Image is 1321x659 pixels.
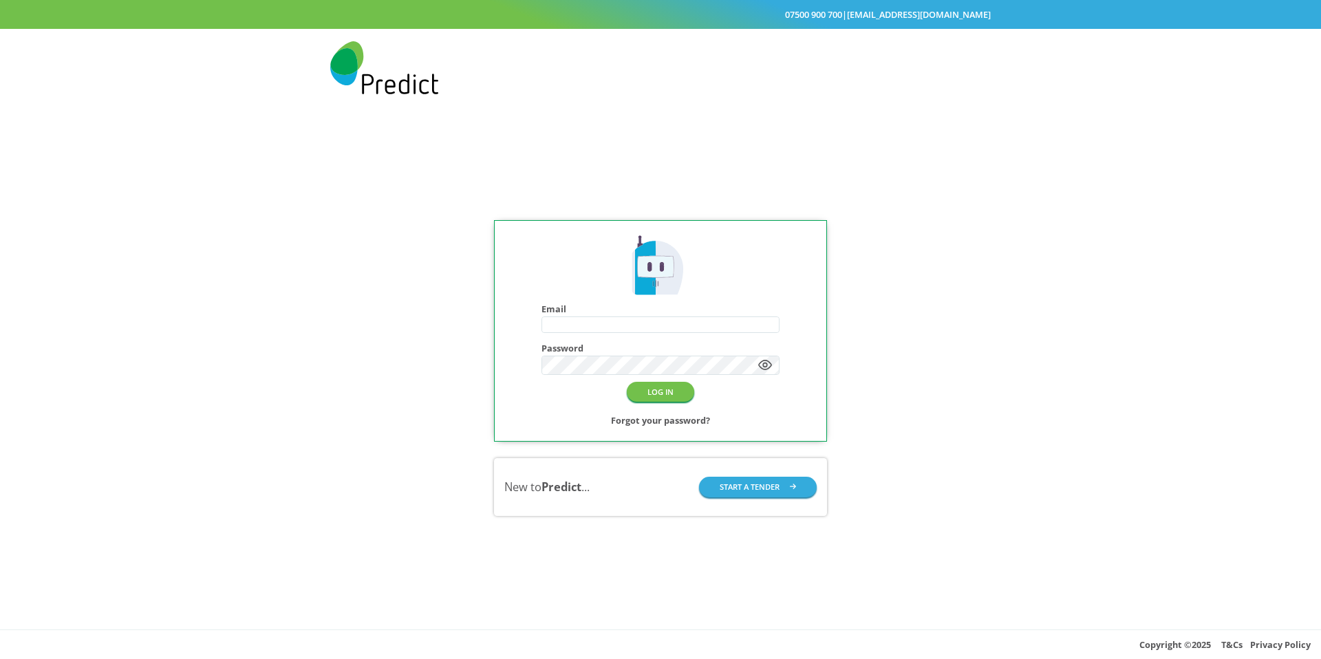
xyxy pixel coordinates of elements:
[330,6,991,23] div: |
[611,412,710,429] a: Forgot your password?
[847,8,991,21] a: [EMAIL_ADDRESS][DOMAIN_NAME]
[699,477,817,497] button: START A TENDER
[627,233,694,299] img: Predict Mobile
[785,8,842,21] a: 07500 900 700
[541,479,581,495] b: Predict
[627,382,694,402] button: LOG IN
[541,304,780,314] h4: Email
[1221,638,1243,651] a: T&Cs
[1250,638,1311,651] a: Privacy Policy
[541,343,780,354] h4: Password
[504,479,590,495] div: New to ...
[330,41,438,94] img: Predict Mobile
